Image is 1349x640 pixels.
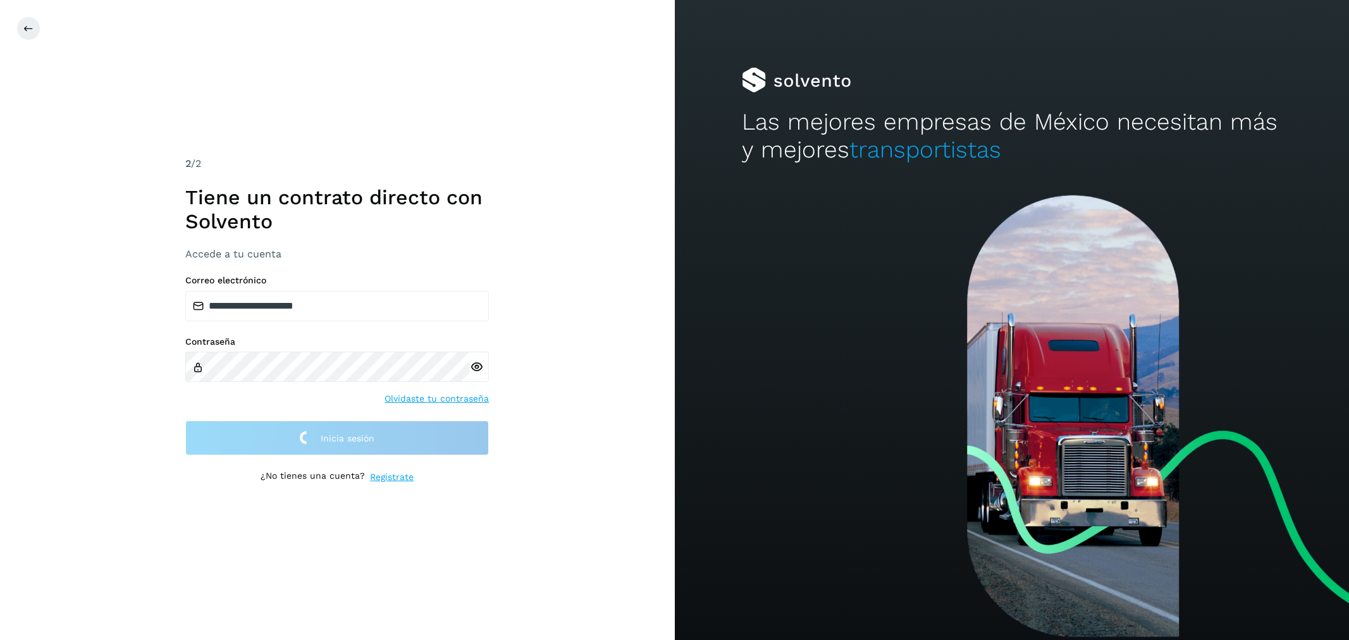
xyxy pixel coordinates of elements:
[370,471,414,484] a: Regístrate
[321,434,374,443] span: Inicia sesión
[185,156,489,171] div: /2
[185,248,489,260] h3: Accede a tu cuenta
[185,336,489,347] label: Contraseña
[185,185,489,234] h1: Tiene un contrato directo con Solvento
[185,275,489,286] label: Correo electrónico
[385,392,489,405] a: Olvidaste tu contraseña
[185,157,191,169] span: 2
[185,421,489,455] button: Inicia sesión
[742,108,1281,164] h2: Las mejores empresas de México necesitan más y mejores
[261,471,365,484] p: ¿No tienes una cuenta?
[849,136,1001,163] span: transportistas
